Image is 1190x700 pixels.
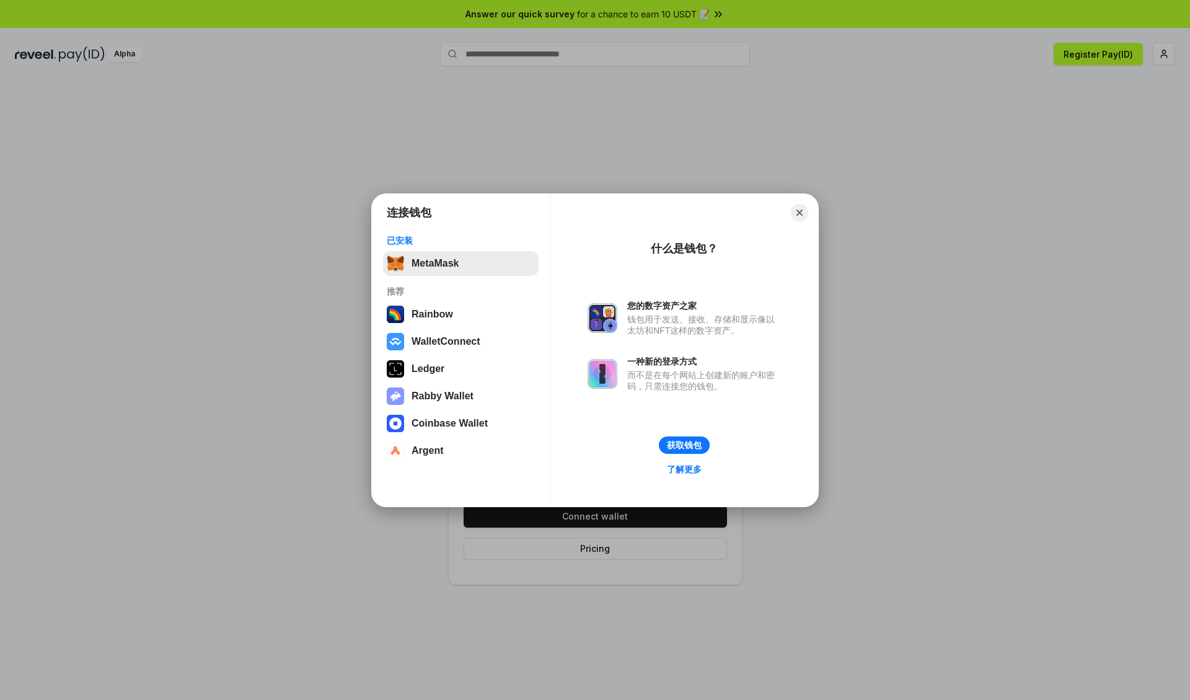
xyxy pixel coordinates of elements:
[627,356,781,367] div: 一种新的登录方式
[387,333,404,350] img: svg+xml,%3Csvg%20width%3D%2228%22%20height%3D%2228%22%20viewBox%3D%220%200%2028%2028%22%20fill%3D...
[588,303,617,333] img: svg+xml,%3Csvg%20xmlns%3D%22http%3A%2F%2Fwww.w3.org%2F2000%2Fsvg%22%20fill%3D%22none%22%20viewBox...
[588,359,617,389] img: svg+xml,%3Csvg%20xmlns%3D%22http%3A%2F%2Fwww.w3.org%2F2000%2Fsvg%22%20fill%3D%22none%22%20viewBox...
[387,255,404,272] img: svg+xml,%3Csvg%20fill%3D%22none%22%20height%3D%2233%22%20viewBox%3D%220%200%2035%2033%22%20width%...
[387,306,404,323] img: svg+xml,%3Csvg%20width%3D%22120%22%20height%3D%22120%22%20viewBox%3D%220%200%20120%20120%22%20fil...
[387,442,404,459] img: svg+xml,%3Csvg%20width%3D%2228%22%20height%3D%2228%22%20viewBox%3D%220%200%2028%2028%22%20fill%3D...
[383,251,539,276] button: MetaMask
[383,411,539,436] button: Coinbase Wallet
[412,363,444,374] div: Ledger
[387,360,404,378] img: svg+xml,%3Csvg%20xmlns%3D%22http%3A%2F%2Fwww.w3.org%2F2000%2Fsvg%22%20width%3D%2228%22%20height%3...
[412,445,444,456] div: Argent
[627,300,781,311] div: 您的数字资产之家
[412,258,459,269] div: MetaMask
[383,357,539,381] button: Ledger
[627,370,781,392] div: 而不是在每个网站上创建新的账户和密码，只需连接您的钱包。
[387,286,535,297] div: 推荐
[387,235,535,246] div: 已安装
[383,438,539,463] button: Argent
[387,205,431,220] h1: 连接钱包
[387,415,404,432] img: svg+xml,%3Csvg%20width%3D%2228%22%20height%3D%2228%22%20viewBox%3D%220%200%2028%2028%22%20fill%3D...
[383,302,539,327] button: Rainbow
[627,314,781,336] div: 钱包用于发送、接收、存储和显示像以太坊和NFT这样的数字资产。
[667,464,702,475] div: 了解更多
[387,388,404,405] img: svg+xml,%3Csvg%20xmlns%3D%22http%3A%2F%2Fwww.w3.org%2F2000%2Fsvg%22%20fill%3D%22none%22%20viewBox...
[412,418,488,429] div: Coinbase Wallet
[791,204,808,221] button: Close
[651,241,718,256] div: 什么是钱包？
[412,336,480,347] div: WalletConnect
[383,384,539,409] button: Rabby Wallet
[412,309,453,320] div: Rainbow
[659,436,710,454] button: 获取钱包
[659,461,709,477] a: 了解更多
[667,440,702,451] div: 获取钱包
[383,329,539,354] button: WalletConnect
[412,391,474,402] div: Rabby Wallet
